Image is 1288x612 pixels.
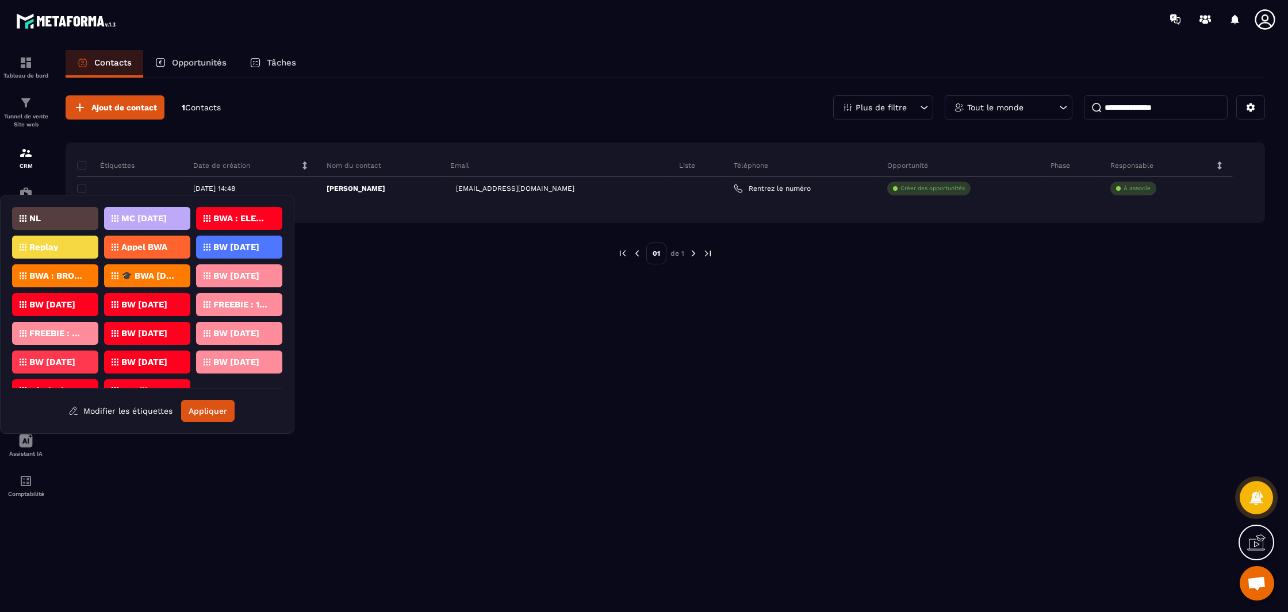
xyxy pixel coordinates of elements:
p: Tunnel de vente Site web [3,113,49,129]
div: Ouvrir le chat [1240,566,1274,601]
a: automationsautomationsWebinaire [3,178,49,218]
p: FREEBIE : GUIDE [29,329,85,337]
button: Modifier les étiquettes [60,401,181,421]
p: [DATE] 14:48 [193,184,235,193]
p: BW [DATE] [213,329,259,337]
p: Email [450,161,469,170]
p: BWA : ELEVES [213,214,269,222]
p: BW [DATE] [29,301,75,309]
p: 🎓 BWA [DATE] [121,272,177,280]
p: Assistant IA [3,451,49,457]
a: formationformationCRM [3,137,49,178]
p: 1 [182,102,221,113]
p: Liste [679,161,695,170]
p: BW [DATE] [121,358,167,366]
a: accountantaccountantComptabilité [3,465,49,506]
p: Séminaire BWA [29,387,85,395]
p: Comptabilité [3,491,49,497]
p: Emailing [121,387,157,395]
span: Ajout de contact [91,102,157,113]
p: BW [DATE] [29,358,75,366]
p: NL [29,214,41,222]
img: accountant [19,474,33,488]
a: formationformationTunnel de vente Site web [3,87,49,137]
img: formation [19,56,33,70]
p: Replay [29,243,58,251]
p: de 1 [670,249,684,258]
img: prev [618,248,628,259]
p: Créer des opportunités [900,184,965,193]
img: next [688,248,699,259]
img: prev [632,248,642,259]
img: formation [19,96,33,110]
p: Tableau de bord [3,72,49,79]
a: Opportunités [143,50,238,78]
a: formationformationTableau de bord [3,47,49,87]
p: FREEBIE : 10 MIN [213,301,269,309]
p: Opportunité [887,161,928,170]
span: Contacts [185,103,221,112]
img: logo [16,10,120,32]
p: Appel BWA [121,243,167,251]
p: Phase [1051,161,1070,170]
p: Téléphone [734,161,768,170]
a: Assistant IA [3,425,49,465]
p: BW [DATE] [213,272,259,280]
p: Étiquettes [77,161,135,170]
p: CRM [3,163,49,169]
p: Contacts [94,57,132,68]
img: formation [19,146,33,160]
button: Ajout de contact [66,95,164,120]
p: Opportunités [172,57,227,68]
p: Plus de filtre [856,103,907,111]
button: Appliquer [181,400,235,422]
p: Tâches [267,57,296,68]
p: Date de création [193,161,250,170]
p: Tout le monde [967,103,1023,111]
img: automations [19,186,33,200]
a: Tâches [238,50,308,78]
p: [PERSON_NAME] [327,184,385,193]
p: MC [DATE] [121,214,167,222]
p: BW [DATE] [213,358,259,366]
p: Responsable [1110,161,1153,170]
p: BW [DATE] [213,243,259,251]
img: next [703,248,713,259]
p: BW [DATE] [121,329,167,337]
a: Contacts [66,50,143,78]
p: 01 [646,243,666,264]
p: BW [DATE] [121,301,167,309]
p: À associe [1124,184,1151,193]
p: BWA : BROCHURE [29,272,85,280]
p: Nom du contact [327,161,381,170]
